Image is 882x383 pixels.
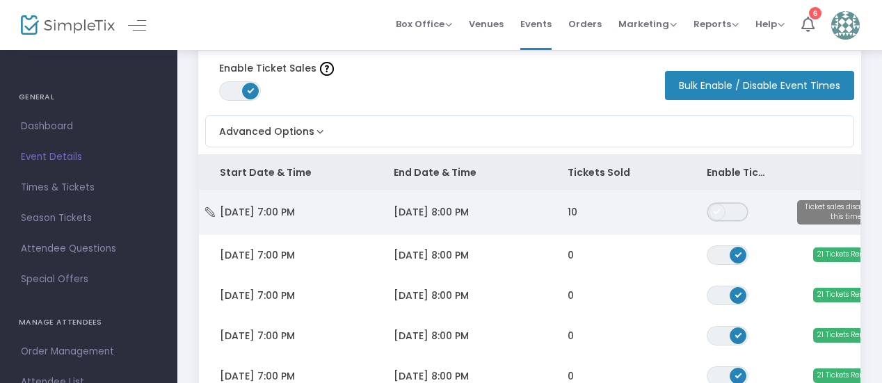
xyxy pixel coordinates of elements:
span: [DATE] 7:00 PM [220,288,295,302]
span: 0 [568,288,574,302]
th: Start Date & Time [199,155,373,190]
th: Tickets Sold [547,155,686,190]
span: Order Management [21,343,157,361]
span: Times & Tickets [21,179,157,197]
th: Enable Ticket Sales [686,155,790,190]
span: ON [735,331,742,338]
span: ON [735,371,742,378]
span: [DATE] 8:00 PM [394,248,469,262]
span: Venues [469,6,504,42]
span: Reports [693,17,739,31]
span: ON [735,250,742,257]
span: Events [520,6,552,42]
span: [DATE] 7:00 PM [220,369,295,383]
span: Marketing [618,17,677,31]
span: Season Tickets [21,209,157,227]
h4: GENERAL [19,83,159,111]
h4: MANAGE ATTENDEES [19,309,159,336]
span: Dashboard [21,117,157,136]
button: Bulk Enable / Disable Event Times [665,71,854,100]
span: Orders [568,6,602,42]
span: 0 [568,329,574,343]
button: Advanced Options [206,116,327,139]
span: Special Offers [21,270,157,288]
img: question-mark [320,62,334,76]
span: 10 [568,205,577,219]
div: 6 [809,7,821,19]
span: ON [248,87,255,94]
span: [DATE] 7:00 PM [220,248,295,262]
span: [DATE] 8:00 PM [394,205,469,219]
span: [DATE] 8:00 PM [394,288,469,302]
span: [DATE] 7:00 PM [220,205,295,219]
span: [DATE] 7:00 PM [220,329,295,343]
span: 0 [568,248,574,262]
span: Box Office [396,17,452,31]
th: End Date & Time [373,155,547,190]
span: Attendee Questions [21,240,157,258]
span: 0 [568,369,574,383]
span: [DATE] 8:00 PM [394,369,469,383]
span: Event Details [21,148,157,166]
span: Help [755,17,785,31]
label: Enable Ticket Sales [219,61,334,76]
span: [DATE] 8:00 PM [394,329,469,343]
span: ON [735,291,742,298]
